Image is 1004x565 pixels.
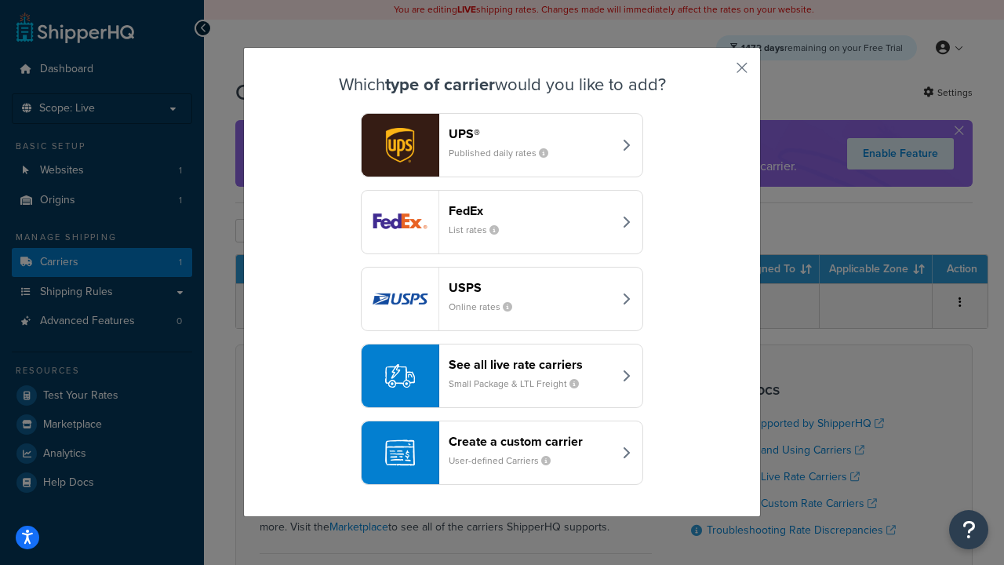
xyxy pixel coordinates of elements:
small: Online rates [449,300,525,314]
img: icon-carrier-custom-c93b8a24.svg [385,438,415,468]
header: USPS [449,280,613,295]
header: UPS® [449,126,613,141]
button: See all live rate carriersSmall Package & LTL Freight [361,344,643,408]
img: icon-carrier-liverate-becf4550.svg [385,361,415,391]
button: Open Resource Center [949,510,988,549]
header: FedEx [449,203,613,218]
small: List rates [449,223,511,237]
header: See all live rate carriers [449,357,613,372]
img: ups logo [362,114,438,177]
small: User-defined Carriers [449,454,563,468]
header: Create a custom carrier [449,434,613,449]
button: ups logoUPS®Published daily rates [361,113,643,177]
img: usps logo [362,268,438,330]
img: fedEx logo [362,191,438,253]
h3: Which would you like to add? [283,75,721,94]
strong: type of carrier [385,71,495,97]
button: Create a custom carrierUser-defined Carriers [361,421,643,485]
button: fedEx logoFedExList rates [361,190,643,254]
small: Small Package & LTL Freight [449,377,591,391]
small: Published daily rates [449,146,561,160]
button: usps logoUSPSOnline rates [361,267,643,331]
